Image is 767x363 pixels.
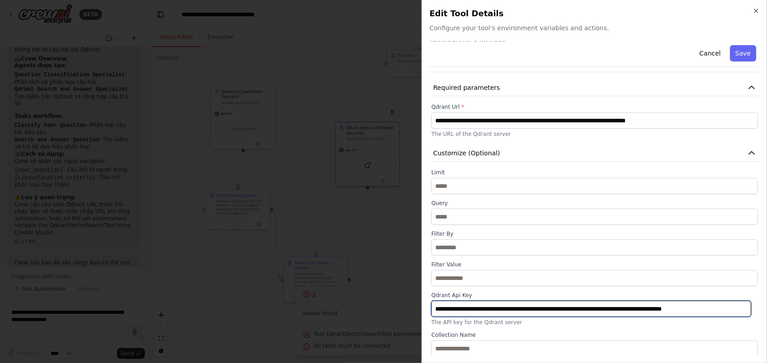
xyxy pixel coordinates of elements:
[433,83,500,92] span: Required parameters
[730,45,756,61] button: Save
[429,7,760,20] h2: Edit Tool Details
[431,319,758,326] p: The API key for the Qdrant server
[431,292,758,299] label: Qdrant Api Key
[431,103,758,111] label: Qdrant Url
[429,79,760,96] button: Required parameters
[433,149,500,158] span: Customize (Optional)
[431,130,758,138] p: The URL of the Qdrant server
[431,331,758,339] label: Collection Name
[431,169,758,176] label: Limit
[429,145,760,162] button: Customize (Optional)
[429,23,760,33] span: Configure your tool's environment variables and actions.
[431,230,758,237] label: Filter By
[431,200,758,207] label: Query
[694,45,726,61] button: Cancel
[431,261,758,268] label: Filter Value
